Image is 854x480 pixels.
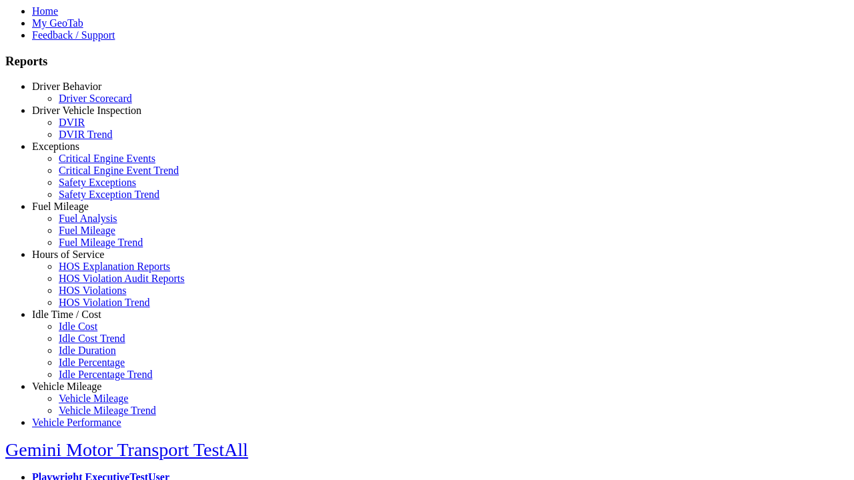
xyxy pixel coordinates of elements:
a: Fuel Analysis [59,213,117,224]
a: Driver Scorecard [59,93,132,104]
a: Driver Vehicle Inspection [32,105,141,116]
a: Vehicle Mileage Trend [59,405,156,416]
a: HOS Violations [59,285,126,296]
a: Home [32,5,58,17]
a: Idle Cost Trend [59,333,125,344]
a: My GeoTab [32,17,83,29]
a: Idle Cost [59,321,97,332]
a: Safety Exception Trend [59,189,159,200]
a: Critical Engine Events [59,153,155,164]
a: Idle Percentage Trend [59,369,152,380]
h3: Reports [5,54,849,69]
a: HOS Explanation Reports [59,261,170,272]
a: Vehicle Performance [32,417,121,428]
a: DVIR Trend [59,129,112,140]
a: Idle Duration [59,345,116,356]
a: Safety Exceptions [59,177,136,188]
a: Fuel Mileage [32,201,89,212]
a: Critical Engine Event Trend [59,165,179,176]
a: HOS Violation Audit Reports [59,273,185,284]
a: Feedback / Support [32,29,115,41]
a: HOS Violation Trend [59,297,150,308]
a: Idle Time / Cost [32,309,101,320]
a: Idle Percentage [59,357,125,368]
a: DVIR [59,117,85,128]
a: Hours of Service [32,249,104,260]
a: Exceptions [32,141,79,152]
a: Gemini Motor Transport TestAll [5,439,248,460]
a: Driver Behavior [32,81,101,92]
a: Vehicle Mileage [32,381,101,392]
a: Vehicle Mileage [59,393,128,404]
a: Fuel Mileage [59,225,115,236]
a: Fuel Mileage Trend [59,237,143,248]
